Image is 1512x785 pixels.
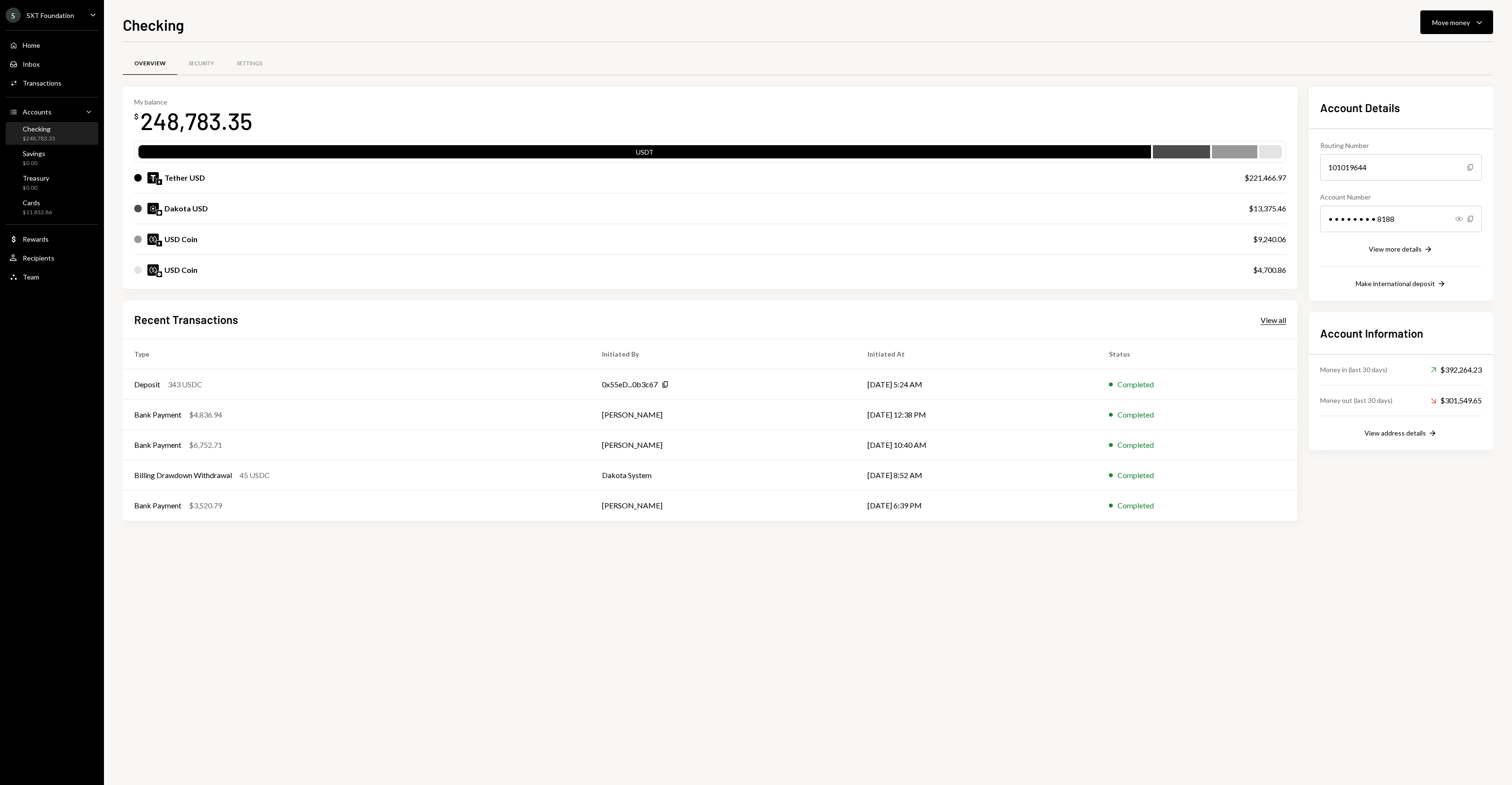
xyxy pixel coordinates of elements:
[1117,439,1154,451] div: Completed
[1320,154,1482,181] div: 101019644
[1365,428,1437,439] button: View address details
[1420,10,1493,34] button: Move money
[856,369,1098,400] td: [DATE] 5:24 AM
[1117,470,1154,481] div: Completed
[1261,315,1286,325] div: View all
[23,135,55,143] div: $248,783.35
[6,36,98,53] a: Home
[164,172,205,183] div: Tether USD
[6,268,98,285] a: Team
[6,74,98,91] a: Transactions
[123,15,184,34] h1: Checking
[23,149,45,157] div: Savings
[1320,365,1387,375] div: Money in (last 30 days)
[134,439,181,451] div: Bank Payment
[189,500,222,511] div: $3,520.79
[23,209,52,217] div: $11,852.86
[591,490,856,521] td: [PERSON_NAME]
[1369,245,1422,253] div: View more details
[237,60,262,68] div: Settings
[1320,192,1482,202] div: Account Number
[156,271,162,277] img: base-mainnet
[23,79,61,87] div: Transactions
[1320,100,1482,115] h2: Account Details
[189,439,222,451] div: $6,752.71
[134,60,166,68] div: Overview
[1117,379,1154,390] div: Completed
[591,430,856,460] td: [PERSON_NAME]
[1098,339,1297,369] th: Status
[591,339,856,369] th: Initiated By
[1253,234,1286,245] div: $9,240.06
[134,98,252,106] div: My balance
[1117,500,1154,511] div: Completed
[1249,203,1286,214] div: $13,375.46
[856,460,1098,490] td: [DATE] 8:52 AM
[134,379,160,390] div: Deposit
[1320,325,1482,341] h2: Account Information
[1431,364,1482,375] div: $392,264.23
[856,400,1098,430] td: [DATE] 12:38 PM
[23,108,52,116] div: Accounts
[189,60,214,68] div: Security
[1432,17,1470,27] div: Move money
[138,147,1151,160] div: USDT
[147,234,159,245] img: USDC
[240,470,270,481] div: 45 USDC
[168,379,202,390] div: 343 USDC
[23,159,45,167] div: $0.00
[156,241,162,246] img: ethereum-mainnet
[6,230,98,247] a: Rewards
[1365,429,1426,437] div: View address details
[1245,172,1286,183] div: $221,466.97
[23,184,49,192] div: $0.00
[856,339,1098,369] th: Initiated At
[856,490,1098,521] td: [DATE] 6:39 PM
[164,203,208,214] div: Dakota USD
[164,264,198,276] div: USD Coin
[1253,264,1286,276] div: $4,700.86
[134,500,181,511] div: Bank Payment
[6,103,98,120] a: Accounts
[23,174,49,182] div: Treasury
[147,203,159,214] img: DKUSD
[1431,395,1482,406] div: $301,549.65
[1320,206,1482,232] div: • • • • • • • • 8188
[134,409,181,420] div: Bank Payment
[1356,279,1435,288] div: Make international deposit
[156,210,162,216] img: base-mainnet
[6,249,98,266] a: Recipients
[591,460,856,490] td: Dakota System
[602,379,658,390] div: 0x55eD...0b3c67
[23,273,39,281] div: Team
[26,11,74,19] div: SXT Foundation
[1261,314,1286,325] a: View all
[147,264,159,276] img: USDC
[6,147,98,169] a: Savings$0.00
[23,125,55,133] div: Checking
[189,409,222,420] div: $4,836.94
[1369,244,1433,255] button: View more details
[225,52,274,76] a: Settings
[6,8,21,23] div: S
[177,52,225,76] a: Security
[6,171,98,194] a: Treasury$0.00
[1356,279,1446,289] button: Make international deposit
[134,470,232,481] div: Billing Drawdown Withdrawal
[123,339,591,369] th: Type
[23,41,40,49] div: Home
[1320,395,1392,405] div: Money out (last 30 days)
[123,52,177,76] a: Overview
[591,400,856,430] td: [PERSON_NAME]
[6,122,98,145] a: Checking$248,783.35
[23,60,40,68] div: Inbox
[156,179,162,185] img: ethereum-mainnet
[23,235,49,243] div: Rewards
[134,112,138,121] div: $
[6,196,98,218] a: Cards$11,852.86
[1320,140,1482,150] div: Routing Number
[23,199,52,207] div: Cards
[164,234,198,245] div: USD Coin
[23,254,54,262] div: Recipients
[147,172,159,183] img: USDT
